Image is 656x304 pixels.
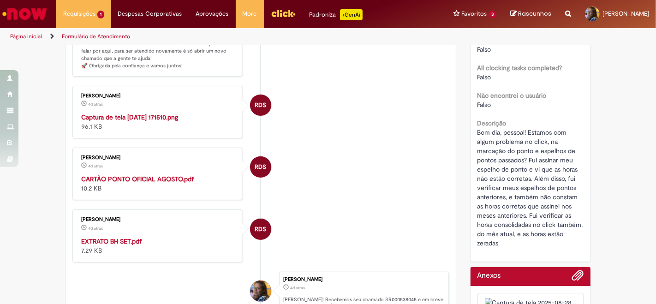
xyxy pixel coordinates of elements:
[88,163,103,169] span: 4d atrás
[290,285,305,291] span: 4d atrás
[250,219,271,240] div: Raquel De Souza
[88,226,103,231] time: 28/08/2025 17:14:32
[81,155,235,161] div: [PERSON_NAME]
[97,11,104,18] span: 1
[477,128,585,247] span: Bom dia, pessoal! Estamos com algum problema no click, na marcação do ponto e espelhos de pontos ...
[489,11,496,18] span: 3
[118,9,182,18] span: Despesas Corporativas
[81,237,235,255] div: 7.29 KB
[477,101,491,109] span: Falso
[290,285,305,291] time: 28/08/2025 10:05:02
[477,64,562,72] b: All clocking tasks completed?
[510,10,551,18] a: Rascunhos
[81,113,235,131] div: 96.1 KB
[81,175,194,183] a: CARTÃO PONTO OFICIAL AGOSTO.pdf
[88,101,103,107] time: 28/08/2025 17:15:32
[81,237,142,245] a: EXTRATO BH SET.pdf
[477,91,547,100] b: Não encontrei o usuário
[477,45,491,54] span: Falso
[283,277,444,282] div: [PERSON_NAME]
[340,9,363,20] p: +GenAi
[63,9,95,18] span: Requisições
[477,119,507,127] b: Descrição
[255,156,266,178] span: RDS
[1,5,48,23] img: ServiceNow
[477,73,491,81] span: Falso
[255,94,266,116] span: RDS
[81,174,235,193] div: 10.2 KB
[250,156,271,178] div: Raquel De Souza
[461,9,487,18] span: Favoritos
[250,280,271,302] div: Marina de Souza Leao Ferreira
[250,95,271,116] div: Raquel De Souza
[518,9,551,18] span: Rascunhos
[10,33,42,40] a: Página inicial
[81,217,235,222] div: [PERSON_NAME]
[572,269,584,286] button: Adicionar anexos
[62,33,130,40] a: Formulário de Atendimento
[88,226,103,231] span: 4d atrás
[88,101,103,107] span: 4d atrás
[88,163,103,169] time: 28/08/2025 17:14:32
[310,9,363,20] div: Padroniza
[271,6,296,20] img: click_logo_yellow_360x200.png
[477,272,501,280] h2: Anexos
[196,9,229,18] span: Aprovações
[243,9,257,18] span: More
[602,10,649,18] span: [PERSON_NAME]
[81,113,178,121] a: Captura de tela [DATE] 171510.png
[255,218,266,240] span: RDS
[7,28,430,45] ul: Trilhas de página
[81,93,235,99] div: [PERSON_NAME]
